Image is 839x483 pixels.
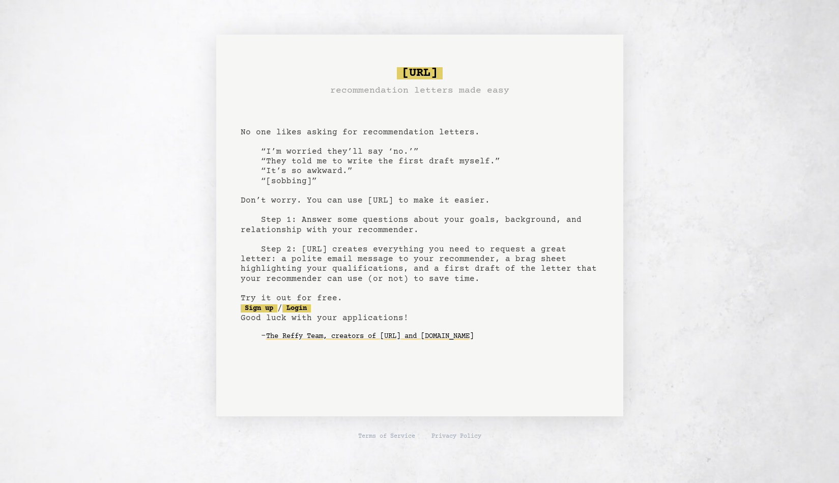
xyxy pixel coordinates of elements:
a: Privacy Policy [431,433,481,441]
a: The Reffy Team, creators of [URL] and [DOMAIN_NAME] [266,328,474,345]
h3: recommendation letters made easy [330,83,509,98]
a: Terms of Service [358,433,415,441]
div: - [261,331,599,342]
a: Sign up [241,304,277,312]
pre: No one likes asking for recommendation letters. “I’m worried they’ll say ‘no.’” “They told me to ... [241,63,599,361]
a: Login [282,304,311,312]
span: [URL] [397,67,443,79]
